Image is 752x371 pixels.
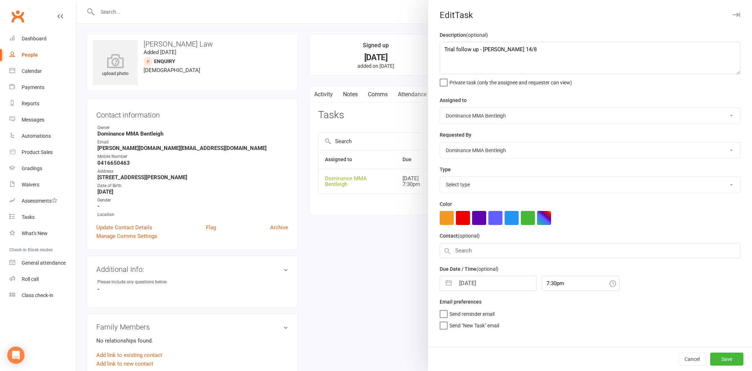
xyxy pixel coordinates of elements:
[9,96,76,112] a: Reports
[9,193,76,209] a: Assessments
[440,96,467,104] label: Assigned to
[22,52,38,58] div: People
[449,320,499,328] span: Send "New Task" email
[440,265,498,273] label: Due Date / Time
[440,131,471,139] label: Requested By
[440,165,451,173] label: Type
[22,214,35,220] div: Tasks
[449,77,572,85] span: Private task (only the assignee and requester can view)
[440,298,481,306] label: Email preferences
[9,271,76,287] a: Roll call
[9,177,76,193] a: Waivers
[22,165,42,171] div: Gradings
[9,225,76,242] a: What's New
[9,209,76,225] a: Tasks
[710,353,743,366] button: Save
[440,200,452,208] label: Color
[9,287,76,304] a: Class kiosk mode
[476,266,498,272] small: (optional)
[9,7,27,25] a: Clubworx
[449,309,494,317] span: Send reminder email
[428,10,752,20] div: Edit Task
[9,79,76,96] a: Payments
[22,101,39,106] div: Reports
[440,232,480,240] label: Contact
[22,68,42,74] div: Calendar
[466,32,488,38] small: (optional)
[9,128,76,144] a: Automations
[22,260,66,266] div: General attendance
[9,63,76,79] a: Calendar
[22,117,44,123] div: Messages
[22,36,47,41] div: Dashboard
[9,112,76,128] a: Messages
[9,160,76,177] a: Gradings
[440,243,740,258] input: Search
[22,84,44,90] div: Payments
[678,353,706,366] button: Cancel
[7,346,25,364] div: Open Intercom Messenger
[22,133,51,139] div: Automations
[440,31,488,39] label: Description
[22,182,39,187] div: Waivers
[22,230,48,236] div: What's New
[22,276,39,282] div: Roll call
[22,198,57,204] div: Assessments
[22,292,53,298] div: Class check-in
[9,31,76,47] a: Dashboard
[9,47,76,63] a: People
[22,149,53,155] div: Product Sales
[9,144,76,160] a: Product Sales
[9,255,76,271] a: General attendance kiosk mode
[458,233,480,239] small: (optional)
